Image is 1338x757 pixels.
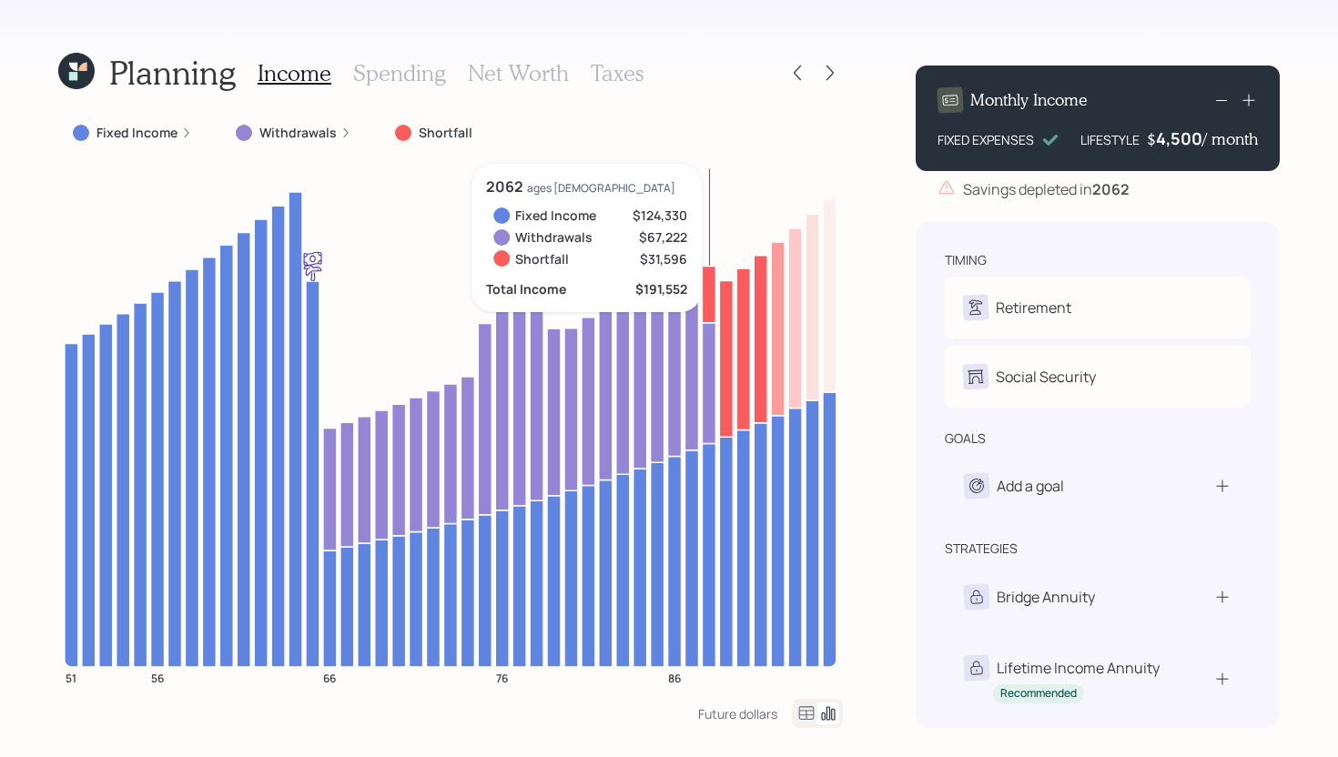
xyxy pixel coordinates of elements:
[963,178,1130,200] div: Savings depleted in
[945,429,986,448] div: goals
[970,90,1088,110] h4: Monthly Income
[1156,127,1202,149] div: 4,500
[591,60,644,86] h3: Taxes
[323,670,336,685] tspan: 66
[96,124,177,142] label: Fixed Income
[1000,686,1077,701] div: Recommended
[997,586,1095,608] div: Bridge Annuity
[1202,129,1258,149] h4: / month
[997,475,1064,497] div: Add a goal
[945,540,1018,558] div: strategies
[997,657,1160,679] div: Lifetime Income Annuity
[1092,179,1130,199] b: 2062
[1080,130,1140,149] div: LIFESTYLE
[996,366,1096,388] div: Social Security
[1147,129,1156,149] h4: $
[468,60,569,86] h3: Net Worth
[419,124,472,142] label: Shortfall
[151,670,164,685] tspan: 56
[66,670,76,685] tspan: 51
[109,53,236,92] h1: Planning
[259,124,337,142] label: Withdrawals
[668,670,681,685] tspan: 86
[996,297,1071,318] div: Retirement
[945,251,987,269] div: timing
[258,60,331,86] h3: Income
[938,130,1034,149] div: FIXED EXPENSES
[353,60,446,86] h3: Spending
[698,705,777,722] div: Future dollars
[496,670,508,685] tspan: 76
